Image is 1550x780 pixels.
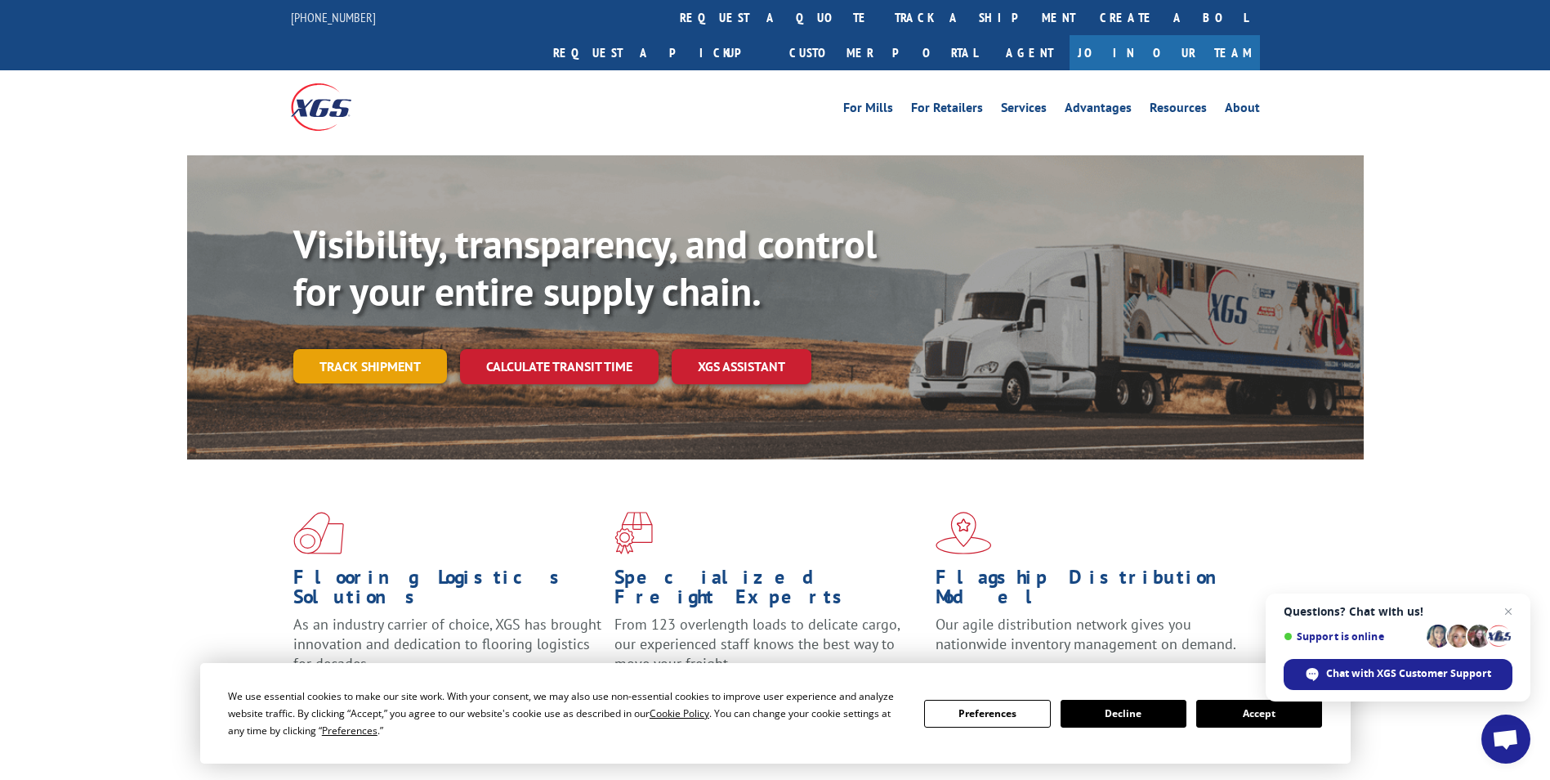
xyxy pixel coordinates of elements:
[936,567,1244,615] h1: Flagship Distribution Model
[1196,700,1322,728] button: Accept
[614,512,653,554] img: xgs-icon-focused-on-flooring-red
[924,700,1050,728] button: Preferences
[1481,715,1530,764] div: Open chat
[1001,101,1047,119] a: Services
[291,9,376,25] a: [PHONE_NUMBER]
[293,512,344,554] img: xgs-icon-total-supply-chain-intelligence-red
[1284,630,1421,643] span: Support is online
[672,349,811,384] a: XGS ASSISTANT
[777,35,989,70] a: Customer Portal
[228,688,905,739] div: We use essential cookies to make our site work. With your consent, we may also use non-essential ...
[1225,101,1260,119] a: About
[1065,101,1132,119] a: Advantages
[322,724,377,737] span: Preferences
[614,567,923,615] h1: Specialized Freight Experts
[200,663,1351,764] div: Cookie Consent Prompt
[989,35,1070,70] a: Agent
[1061,700,1186,728] button: Decline
[460,349,659,384] a: Calculate transit time
[293,567,602,615] h1: Flooring Logistics Solutions
[1284,659,1512,690] div: Chat with XGS Customer Support
[936,512,992,554] img: xgs-icon-flagship-distribution-model-red
[293,349,447,383] a: Track shipment
[293,218,877,316] b: Visibility, transparency, and control for your entire supply chain.
[911,101,983,119] a: For Retailers
[541,35,777,70] a: Request a pickup
[1284,605,1512,618] span: Questions? Chat with us!
[1499,602,1518,621] span: Close chat
[293,615,601,673] span: As an industry carrier of choice, XGS has brought innovation and dedication to flooring logistics...
[936,615,1236,653] span: Our agile distribution network gives you nationwide inventory management on demand.
[614,615,923,688] p: From 123 overlength loads to delicate cargo, our experienced staff knows the best way to move you...
[1070,35,1260,70] a: Join Our Team
[843,101,893,119] a: For Mills
[1326,666,1491,681] span: Chat with XGS Customer Support
[650,706,709,720] span: Cookie Policy
[1150,101,1207,119] a: Resources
